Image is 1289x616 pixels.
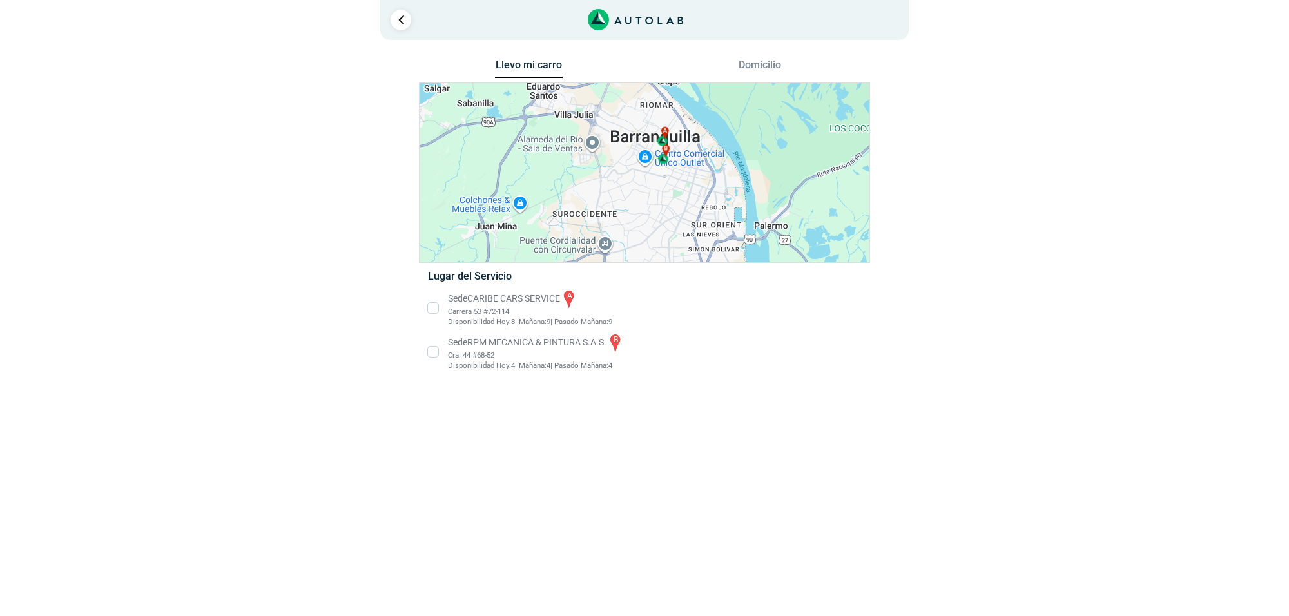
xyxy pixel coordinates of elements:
span: b [664,144,668,153]
a: Link al sitio de autolab [588,13,684,25]
a: Ir al paso anterior [391,10,411,30]
button: Domicilio [726,59,794,77]
h5: Lugar del Servicio [428,270,860,282]
button: Llevo mi carro [495,59,563,79]
span: a [663,127,667,136]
